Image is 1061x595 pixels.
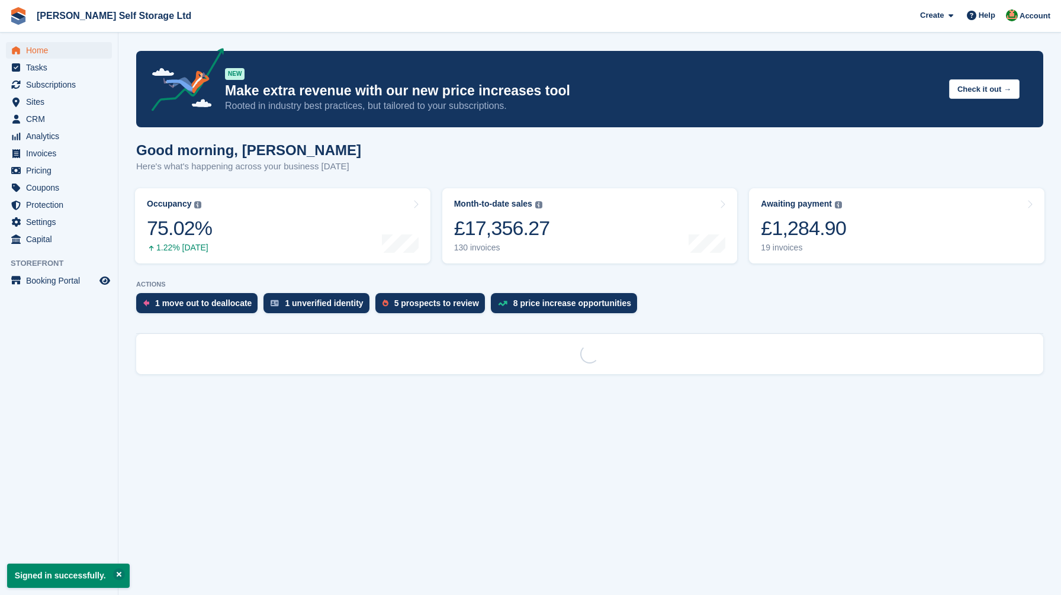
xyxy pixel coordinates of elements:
a: [PERSON_NAME] Self Storage Ltd [32,6,196,25]
a: Occupancy 75.02% 1.22% [DATE] [135,188,430,263]
div: 5 prospects to review [394,298,479,308]
a: menu [6,59,112,76]
a: Month-to-date sales £17,356.27 130 invoices [442,188,738,263]
a: menu [6,231,112,247]
div: 130 invoices [454,243,550,253]
div: £1,284.90 [761,216,846,240]
span: Capital [26,231,97,247]
span: Sites [26,94,97,110]
span: Tasks [26,59,97,76]
img: prospect-51fa495bee0391a8d652442698ab0144808aea92771e9ea1ae160a38d050c398.svg [382,300,388,307]
p: Signed in successfully. [7,564,130,588]
p: Rooted in industry best practices, but tailored to your subscriptions. [225,99,940,112]
span: Help [979,9,995,21]
span: Pricing [26,162,97,179]
p: Make extra revenue with our new price increases tool [225,82,940,99]
div: Awaiting payment [761,199,832,209]
p: ACTIONS [136,281,1043,288]
span: Coupons [26,179,97,196]
a: menu [6,179,112,196]
img: stora-icon-8386f47178a22dfd0bd8f6a31ec36ba5ce8667c1dd55bd0f319d3a0aa187defe.svg [9,7,27,25]
span: Settings [26,214,97,230]
div: 1 move out to deallocate [155,298,252,308]
a: menu [6,162,112,179]
a: menu [6,145,112,162]
img: icon-info-grey-7440780725fd019a000dd9b08b2336e03edf1995a4989e88bcd33f0948082b44.svg [194,201,201,208]
a: 5 prospects to review [375,293,491,319]
a: menu [6,128,112,144]
div: 19 invoices [761,243,846,253]
a: menu [6,42,112,59]
img: Joshua Wild [1006,9,1018,21]
img: move_outs_to_deallocate_icon-f764333ba52eb49d3ac5e1228854f67142a1ed5810a6f6cc68b1a99e826820c5.svg [143,300,149,307]
span: Analytics [26,128,97,144]
span: Subscriptions [26,76,97,93]
div: 75.02% [147,216,212,240]
span: Protection [26,197,97,213]
div: NEW [225,68,245,80]
h1: Good morning, [PERSON_NAME] [136,142,361,158]
a: menu [6,197,112,213]
span: Invoices [26,145,97,162]
a: 8 price increase opportunities [491,293,643,319]
a: menu [6,272,112,289]
div: 8 price increase opportunities [513,298,631,308]
div: Month-to-date sales [454,199,532,209]
div: £17,356.27 [454,216,550,240]
img: price_increase_opportunities-93ffe204e8149a01c8c9dc8f82e8f89637d9d84a8eef4429ea346261dce0b2c0.svg [498,301,507,306]
img: verify_identity-adf6edd0f0f0b5bbfe63781bf79b02c33cf7c696d77639b501bdc392416b5a36.svg [271,300,279,307]
a: Preview store [98,274,112,288]
a: menu [6,111,112,127]
span: Home [26,42,97,59]
div: 1 unverified identity [285,298,363,308]
p: Here's what's happening across your business [DATE] [136,160,361,173]
div: 1.22% [DATE] [147,243,212,253]
span: Storefront [11,258,118,269]
div: Occupancy [147,199,191,209]
img: icon-info-grey-7440780725fd019a000dd9b08b2336e03edf1995a4989e88bcd33f0948082b44.svg [835,201,842,208]
a: 1 move out to deallocate [136,293,263,319]
a: menu [6,94,112,110]
span: CRM [26,111,97,127]
span: Create [920,9,944,21]
span: Booking Portal [26,272,97,289]
img: price-adjustments-announcement-icon-8257ccfd72463d97f412b2fc003d46551f7dbcb40ab6d574587a9cd5c0d94... [142,48,224,115]
img: icon-info-grey-7440780725fd019a000dd9b08b2336e03edf1995a4989e88bcd33f0948082b44.svg [535,201,542,208]
a: menu [6,76,112,93]
span: Account [1020,10,1050,22]
a: 1 unverified identity [263,293,375,319]
a: Awaiting payment £1,284.90 19 invoices [749,188,1044,263]
button: Check it out → [949,79,1020,99]
a: menu [6,214,112,230]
